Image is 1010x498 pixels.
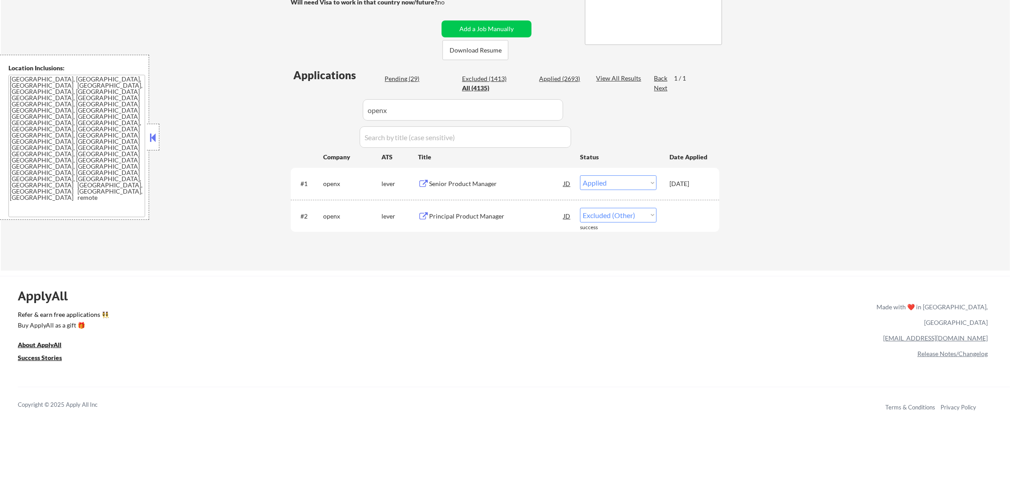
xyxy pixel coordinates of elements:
[18,353,74,364] a: Success Stories
[462,84,507,93] div: All (4135)
[885,404,935,411] a: Terms & Conditions
[563,208,572,224] div: JD
[654,74,668,83] div: Back
[300,212,316,221] div: #2
[385,74,429,83] div: Pending (29)
[917,350,988,357] a: Release Notes/Changelog
[381,179,418,188] div: lever
[442,20,531,37] button: Add a Job Manually
[360,126,571,148] input: Search by title (case sensitive)
[293,70,381,81] div: Applications
[18,322,107,328] div: Buy ApplyAll as a gift 🎁
[323,212,381,221] div: openx
[429,212,564,221] div: Principal Product Manager
[323,153,381,162] div: Company
[654,84,668,93] div: Next
[323,179,381,188] div: openx
[381,212,418,221] div: lever
[300,179,316,188] div: #1
[8,64,146,73] div: Location Inclusions:
[18,312,690,321] a: Refer & earn free applications 👯‍♀️
[941,404,976,411] a: Privacy Policy
[442,40,508,60] button: Download Resume
[674,74,694,83] div: 1 / 1
[381,153,418,162] div: ATS
[429,179,564,188] div: Senior Product Manager
[580,224,616,231] div: success
[580,149,657,165] div: Status
[18,321,107,332] a: Buy ApplyAll as a gift 🎁
[18,341,61,348] u: About ApplyAll
[18,354,62,361] u: Success Stories
[596,74,644,83] div: View All Results
[418,153,572,162] div: Title
[18,401,120,409] div: Copyright © 2025 Apply All Inc
[18,288,78,304] div: ApplyAll
[883,334,988,342] a: [EMAIL_ADDRESS][DOMAIN_NAME]
[669,153,709,162] div: Date Applied
[873,299,988,330] div: Made with ❤️ in [GEOGRAPHIC_DATA], [GEOGRAPHIC_DATA]
[18,340,74,352] a: About ApplyAll
[462,74,507,83] div: Excluded (1413)
[669,179,709,188] div: [DATE]
[539,74,584,83] div: Applied (2693)
[563,175,572,191] div: JD
[363,99,563,121] input: Search by company (case sensitive)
